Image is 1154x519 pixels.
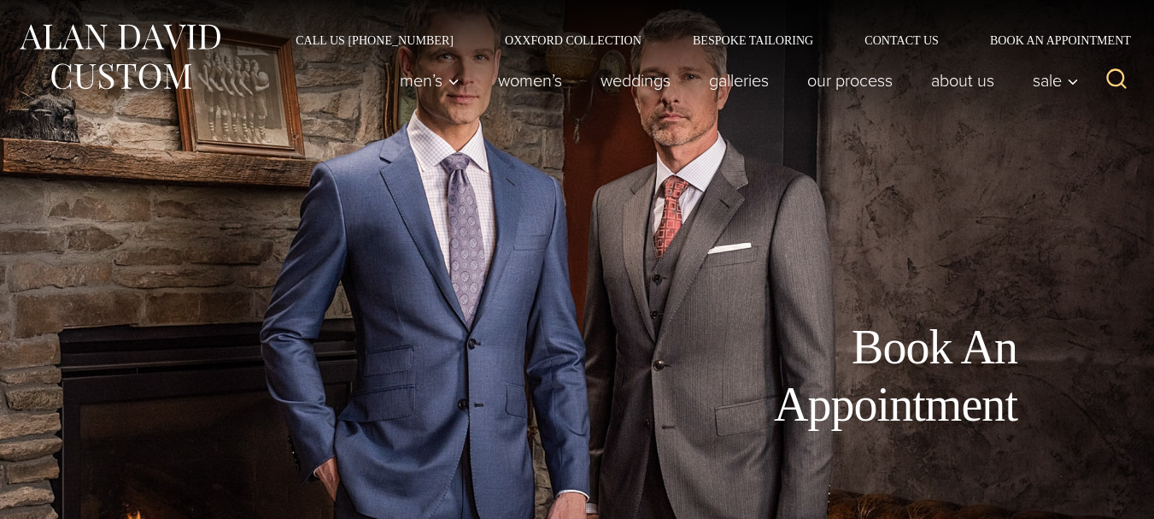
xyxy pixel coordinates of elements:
a: About Us [912,63,1014,97]
h1: Book An Appointment [633,319,1017,433]
img: Alan David Custom [17,19,222,95]
a: Women’s [479,63,582,97]
nav: Secondary Navigation [270,34,1137,46]
nav: Primary Navigation [381,63,1088,97]
a: Contact Us [839,34,964,46]
span: Men’s [400,72,460,89]
button: View Search Form [1096,60,1137,101]
a: Book an Appointment [964,34,1137,46]
a: Galleries [690,63,788,97]
a: weddings [582,63,690,97]
a: Our Process [788,63,912,97]
a: Bespoke Tailoring [667,34,839,46]
a: Oxxford Collection [479,34,667,46]
span: Sale [1033,72,1079,89]
a: Call Us [PHONE_NUMBER] [270,34,479,46]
